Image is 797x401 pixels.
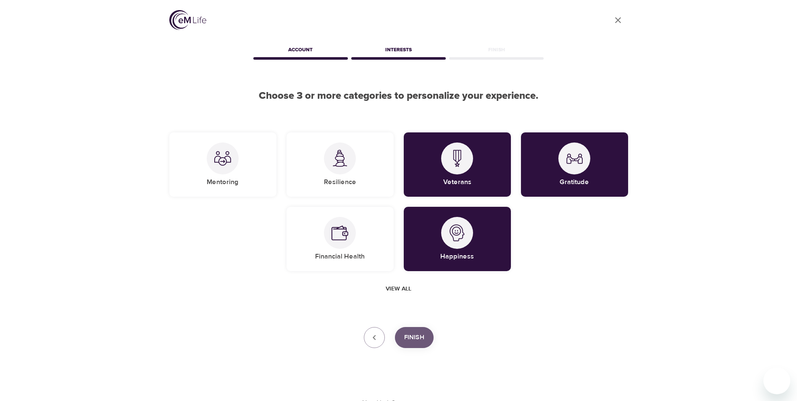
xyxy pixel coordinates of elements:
div: VeteransVeterans [404,132,511,197]
img: Gratitude [566,150,583,167]
img: Veterans [449,150,466,167]
div: ResilienceResilience [287,132,394,197]
h5: Resilience [324,178,356,187]
img: Mentoring [214,150,231,167]
h5: Veterans [443,178,471,187]
a: close [608,10,628,30]
button: Finish [395,327,434,348]
img: Resilience [331,150,348,167]
img: Financial Health [331,224,348,241]
div: Financial HealthFinancial Health [287,207,394,271]
h2: Choose 3 or more categories to personalize your experience. [169,90,628,102]
h5: Financial Health [315,252,365,261]
img: Happiness [449,224,466,241]
span: Finish [404,332,424,343]
iframe: Button to launch messaging window [763,367,790,394]
h5: Mentoring [207,178,239,187]
button: View all [382,281,415,297]
img: logo [169,10,206,30]
h5: Happiness [440,252,474,261]
div: MentoringMentoring [169,132,276,197]
span: View all [386,284,411,294]
div: GratitudeGratitude [521,132,628,197]
div: HappinessHappiness [404,207,511,271]
h5: Gratitude [560,178,589,187]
